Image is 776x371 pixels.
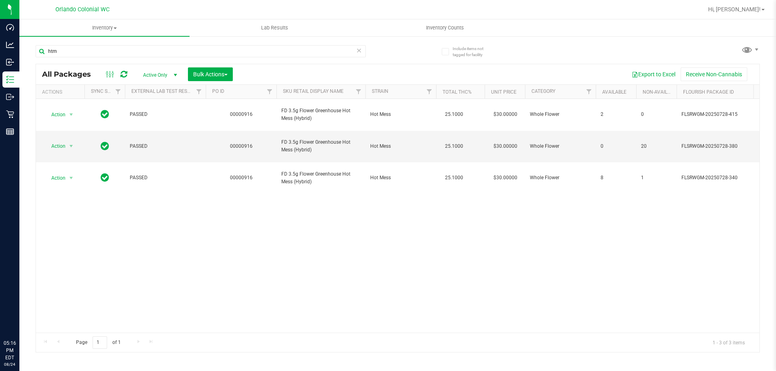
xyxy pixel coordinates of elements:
[415,24,475,31] span: Inventory Counts
[8,306,32,331] iframe: Resource center
[130,111,201,118] span: PASSED
[489,172,521,184] span: $30.00000
[601,111,631,118] span: 2
[443,89,472,95] a: Total THC%
[360,19,530,36] a: Inventory Counts
[372,88,388,94] a: Strain
[681,174,761,182] span: FLSRWGM-20250728-340
[192,85,206,99] a: Filter
[6,23,14,31] inline-svg: Dashboard
[188,67,233,81] button: Bulk Actions
[601,143,631,150] span: 0
[491,89,517,95] a: Unit Price
[112,85,125,99] a: Filter
[708,6,761,13] span: Hi, [PERSON_NAME]!
[130,174,201,182] span: PASSED
[66,172,76,184] span: select
[370,174,431,182] span: Hot Mess
[55,6,110,13] span: Orlando Colonial WC
[441,172,467,184] span: 25.1000
[356,45,362,56] span: Clear
[681,111,761,118] span: FLSRWGM-20250728-415
[91,88,122,94] a: Sync Status
[441,140,467,152] span: 25.1000
[212,88,224,94] a: PO ID
[370,111,431,118] span: Hot Mess
[683,89,734,95] a: Flourish Package ID
[130,143,201,150] span: PASSED
[4,361,16,367] p: 08/24
[423,85,436,99] a: Filter
[370,143,431,150] span: Hot Mess
[42,70,99,79] span: All Packages
[69,336,127,349] span: Page of 1
[530,111,591,118] span: Whole Flower
[190,19,360,36] a: Lab Results
[93,336,107,349] input: 1
[352,85,365,99] a: Filter
[230,143,253,149] a: 00000916
[530,143,591,150] span: Whole Flower
[44,172,66,184] span: Action
[441,109,467,120] span: 25.1000
[19,19,190,36] a: Inventory
[4,340,16,361] p: 05:16 PM EDT
[66,109,76,120] span: select
[44,109,66,120] span: Action
[230,111,253,117] a: 00000916
[283,88,344,94] a: SKU Retail Display Name
[193,71,228,78] span: Bulk Actions
[681,143,761,150] span: FLSRWGM-20250728-380
[19,24,190,31] span: Inventory
[6,93,14,101] inline-svg: Outbound
[281,138,361,154] span: FD 3.5g Flower Greenhouse Hot Mess (Hybrid)
[281,107,361,122] span: FD 3.5g Flower Greenhouse Hot Mess (Hybrid)
[681,67,747,81] button: Receive Non-Cannabis
[706,336,751,348] span: 1 - 3 of 3 items
[601,174,631,182] span: 8
[101,109,109,120] span: In Sync
[530,174,591,182] span: Whole Flower
[101,140,109,152] span: In Sync
[531,88,555,94] a: Category
[44,140,66,152] span: Action
[6,58,14,66] inline-svg: Inbound
[263,85,276,99] a: Filter
[641,111,672,118] span: 0
[24,305,34,315] iframe: Resource center unread badge
[602,89,626,95] a: Available
[131,88,195,94] a: External Lab Test Result
[230,175,253,180] a: 00000916
[6,128,14,136] inline-svg: Reports
[6,75,14,84] inline-svg: Inventory
[582,85,596,99] a: Filter
[42,89,81,95] div: Actions
[101,172,109,183] span: In Sync
[453,46,493,58] span: Include items not tagged for facility
[489,140,521,152] span: $30.00000
[643,89,679,95] a: Non-Available
[66,140,76,152] span: select
[281,170,361,186] span: FD 3.5g Flower Greenhouse Hot Mess (Hybrid)
[641,143,672,150] span: 20
[250,24,299,31] span: Lab Results
[6,110,14,118] inline-svg: Retail
[6,41,14,49] inline-svg: Analytics
[626,67,681,81] button: Export to Excel
[36,45,366,57] input: Search Package ID, Item Name, SKU, Lot or Part Number...
[489,109,521,120] span: $30.00000
[641,174,672,182] span: 1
